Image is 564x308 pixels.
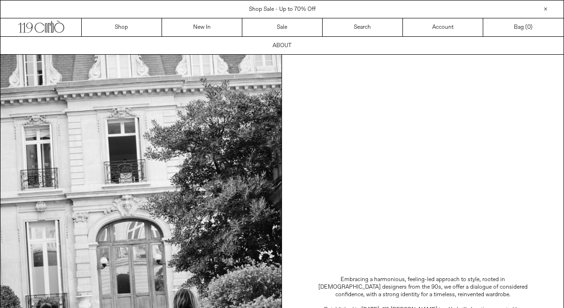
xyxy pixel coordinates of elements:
a: Search [323,18,403,36]
a: New In [162,18,242,36]
span: ) [527,23,532,32]
p: ABOUT [273,40,291,51]
span: 0 [527,24,530,31]
a: Account [403,18,483,36]
a: Sale [242,18,323,36]
a: Shop Sale - Up to 70% Off [249,6,316,13]
p: Embracing a harmonious, feeling-led approach to style, rooted in [DEMOGRAPHIC_DATA] designers fro... [314,276,531,299]
a: Bag () [483,18,564,36]
a: Shop [82,18,162,36]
